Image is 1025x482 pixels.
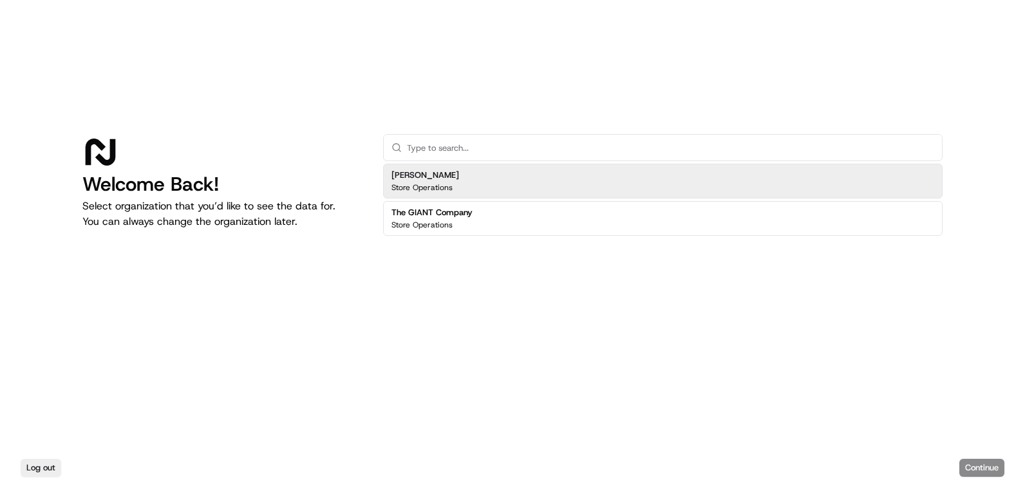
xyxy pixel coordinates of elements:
p: Store Operations [391,220,453,230]
p: Select organization that you’d like to see the data for. You can always change the organization l... [82,198,362,229]
button: Log out [21,459,61,477]
h2: The GIANT Company [391,207,473,218]
h1: Welcome Back! [82,173,362,196]
div: Suggestions [383,161,943,238]
input: Type to search... [407,135,934,160]
h2: [PERSON_NAME] [391,169,459,181]
p: Store Operations [391,182,453,193]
